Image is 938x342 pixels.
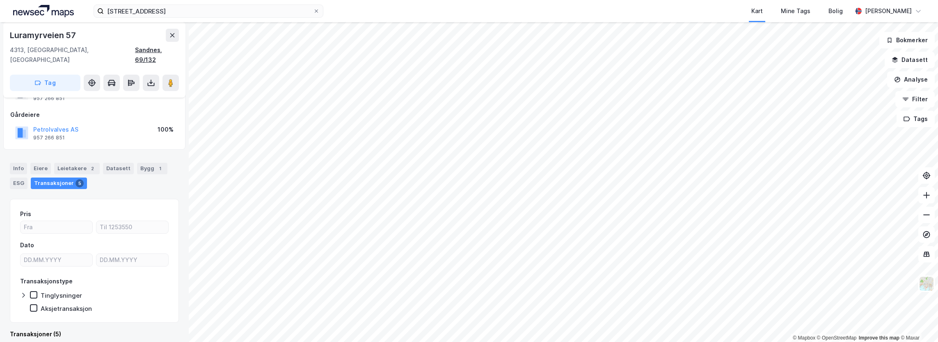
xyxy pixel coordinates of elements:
div: Sandnes, 69/132 [135,45,179,65]
input: DD.MM.YYYY [96,254,168,266]
input: Søk på adresse, matrikkel, gårdeiere, leietakere eller personer [104,5,313,17]
div: Bygg [137,163,167,174]
a: Mapbox [793,335,815,341]
div: 1 [156,164,164,173]
div: ESG [10,178,27,189]
button: Filter [895,91,935,107]
div: 100% [158,125,174,135]
div: [PERSON_NAME] [865,6,912,16]
div: 957 266 851 [33,135,65,141]
div: Bolig [828,6,843,16]
img: Z [919,276,934,292]
div: Kontrollprogram for chat [897,303,938,342]
button: Analyse [887,71,935,88]
div: Transaksjonstype [20,276,73,286]
div: 957 266 851 [33,95,65,102]
button: Tags [897,111,935,127]
div: Gårdeiere [10,110,178,120]
div: 2 [88,164,96,173]
button: Tag [10,75,80,91]
div: Leietakere [54,163,100,174]
div: 5 [75,179,84,187]
img: logo.a4113a55bc3d86da70a041830d287a7e.svg [13,5,74,17]
a: Improve this map [859,335,899,341]
div: Aksjetransaksjon [41,305,92,312]
div: Pris [20,209,31,219]
div: Dato [20,240,34,250]
input: DD.MM.YYYY [21,254,92,266]
div: Luramyrveien 57 [10,29,78,42]
div: Datasett [103,163,134,174]
div: Transaksjoner [31,178,87,189]
div: Transaksjoner (5) [10,329,179,339]
a: OpenStreetMap [817,335,857,341]
input: Til 1253550 [96,221,168,233]
div: Eiere [30,163,51,174]
div: Kart [751,6,763,16]
button: Bokmerker [879,32,935,48]
div: 4313, [GEOGRAPHIC_DATA], [GEOGRAPHIC_DATA] [10,45,135,65]
button: Datasett [885,52,935,68]
div: Info [10,163,27,174]
div: Tinglysninger [41,292,82,299]
iframe: Chat Widget [897,303,938,342]
div: Mine Tags [781,6,810,16]
input: Fra [21,221,92,233]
